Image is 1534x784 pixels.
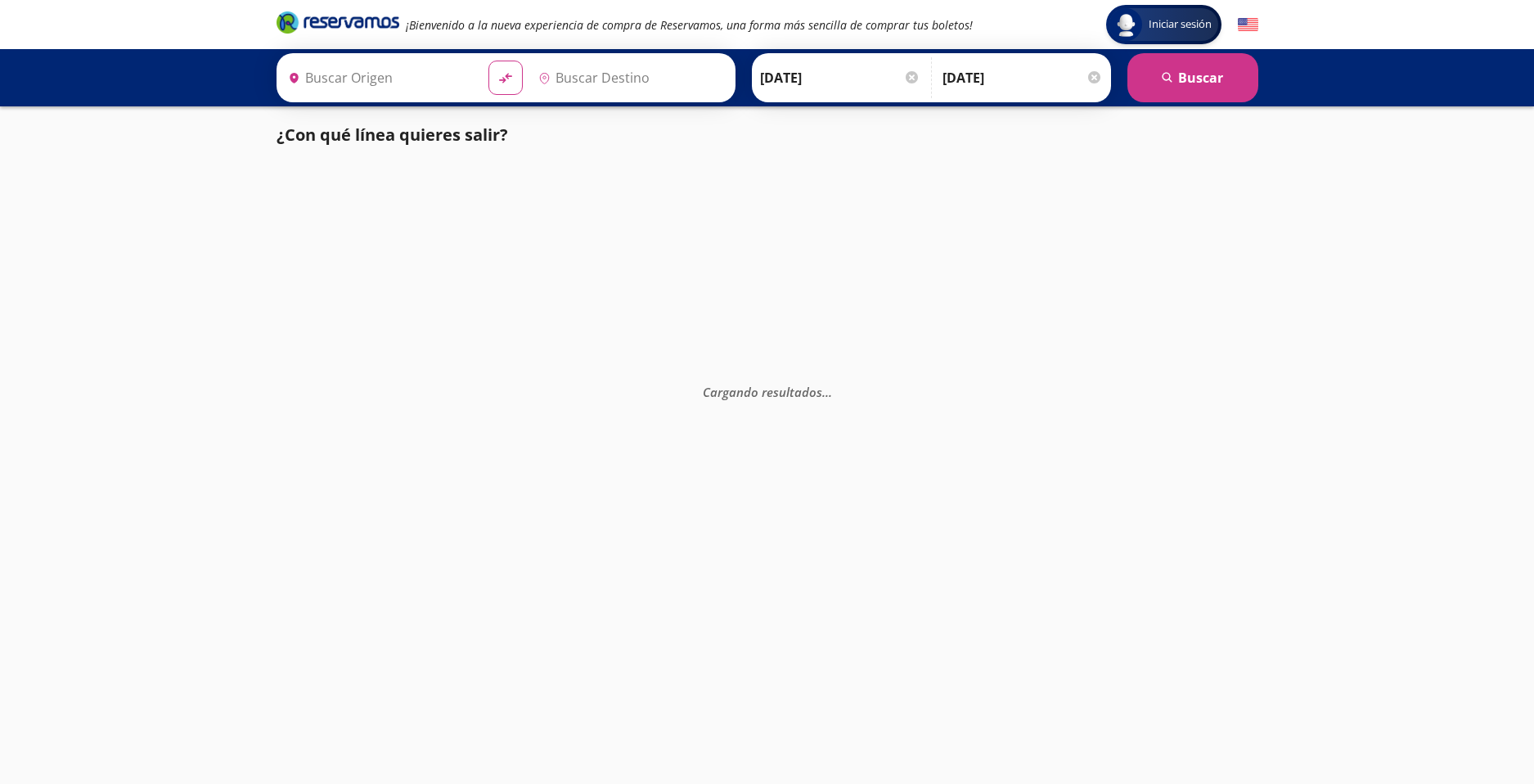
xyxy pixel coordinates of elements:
input: Elegir Fecha [760,57,920,98]
input: Buscar Origen [281,57,476,98]
input: Buscar Destino [532,57,727,98]
input: Opcional [942,57,1103,98]
button: English [1238,15,1258,35]
span: . [822,384,825,400]
p: ¿Con qué línea quieres salir? [277,123,508,147]
a: Brand Logo [277,10,399,39]
em: Cargando resultados [703,384,832,400]
i: Brand Logo [277,10,399,34]
span: . [825,384,829,400]
span: . [829,384,832,400]
span: Iniciar sesión [1142,16,1218,33]
em: ¡Bienvenido a la nueva experiencia de compra de Reservamos, una forma más sencilla de comprar tus... [406,17,973,33]
button: Buscar [1127,53,1258,102]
